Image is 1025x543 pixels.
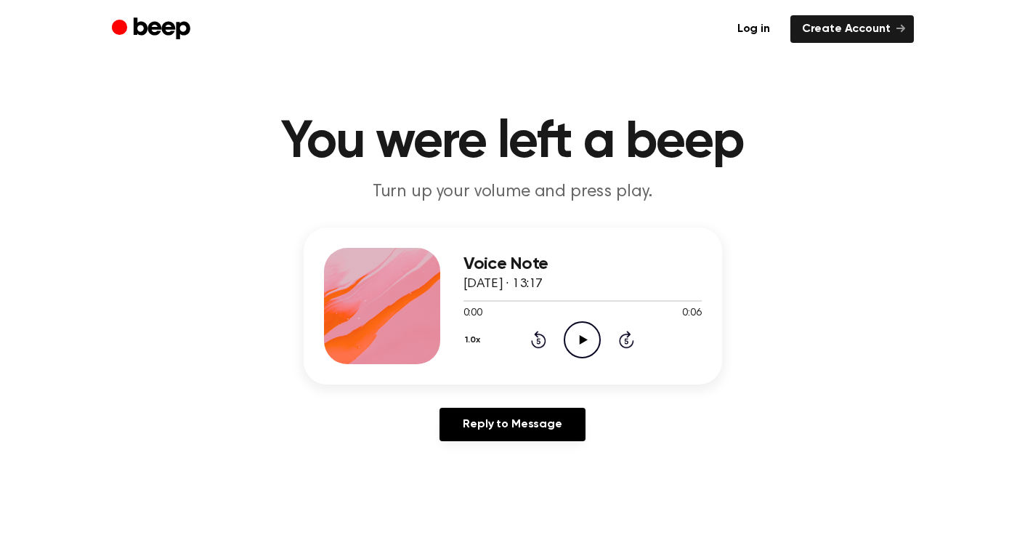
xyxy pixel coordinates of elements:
[439,408,585,441] a: Reply to Message
[463,278,543,291] span: [DATE] · 13:17
[112,15,194,44] a: Beep
[726,15,782,43] a: Log in
[141,116,885,169] h1: You were left a beep
[790,15,914,43] a: Create Account
[682,306,701,321] span: 0:06
[463,328,486,353] button: 1.0x
[234,180,792,204] p: Turn up your volume and press play.
[463,254,702,274] h3: Voice Note
[463,306,482,321] span: 0:00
